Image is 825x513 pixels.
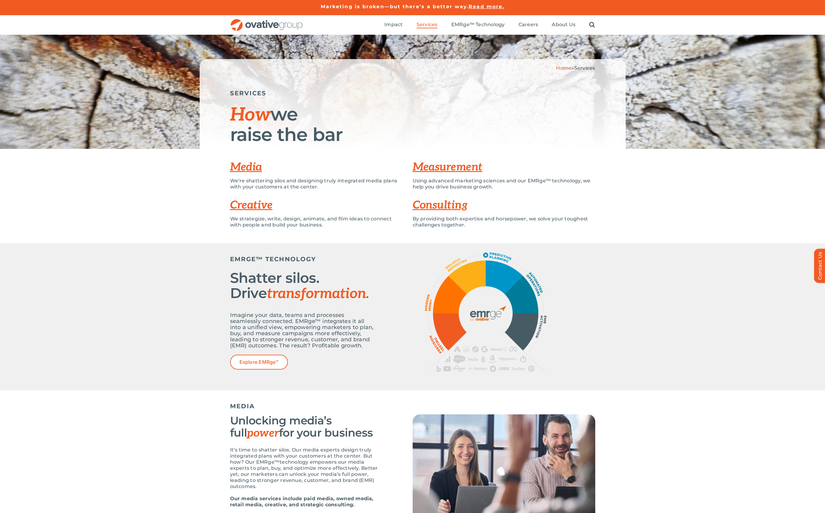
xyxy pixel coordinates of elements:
[267,285,369,302] span: transformation.
[230,216,404,228] p: We strategize, write, design, animate, and film ideas to connect with people and build your busin...
[552,22,575,28] a: About Us
[230,255,376,263] h5: EMRGE™ TECHNOLOGY
[425,252,547,372] img: OG_EMRge_Overview_R4_EMRge_Graphic transparent
[230,18,303,24] a: OG_Full_horizontal_RGB
[384,22,403,28] a: Impact
[230,355,288,370] a: Explore EMRge™
[230,160,262,174] a: Media
[519,22,538,28] a: Careers
[556,65,572,71] a: Home
[230,496,373,508] strong: Our media services include paid media, owned media, retail media, creative, and strategic consult...
[230,199,273,212] a: Creative
[589,22,595,28] a: Search
[230,104,595,144] h1: we raise the bar
[230,90,595,97] h5: SERVICES
[469,4,504,9] a: Read more.
[230,414,382,439] h3: Unlocking media’s full for your business
[230,104,271,126] span: How
[230,312,376,349] p: Imagine your data, teams and processes seamlessly connected. EMRge™ integrates it all into a unif...
[413,199,468,212] a: Consulting
[230,178,404,190] p: We’re shattering silos and designing truly integrated media plans with your customers at the center.
[384,15,595,35] nav: Menu
[230,402,595,410] h5: MEDIA
[574,65,595,71] span: Services
[451,22,505,28] a: EMRge™ Technology
[230,447,382,490] p: It’s time to shatter silos. Our media experts design truly integrated plans with your customers a...
[413,160,482,174] a: Measurement
[413,178,595,190] p: Using advanced marketing sciences and our EMRge™ technology, we help you drive business growth.
[239,359,278,365] span: Explore EMRge™
[417,22,438,28] a: Services
[230,270,376,301] h2: Shatter silos. Drive
[247,427,279,440] span: power
[556,65,595,71] span: »
[321,4,469,9] a: Marketing is broken—but there’s a better way.
[413,216,595,228] p: By providing both expertise and horsepower, we solve your toughest challenges together.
